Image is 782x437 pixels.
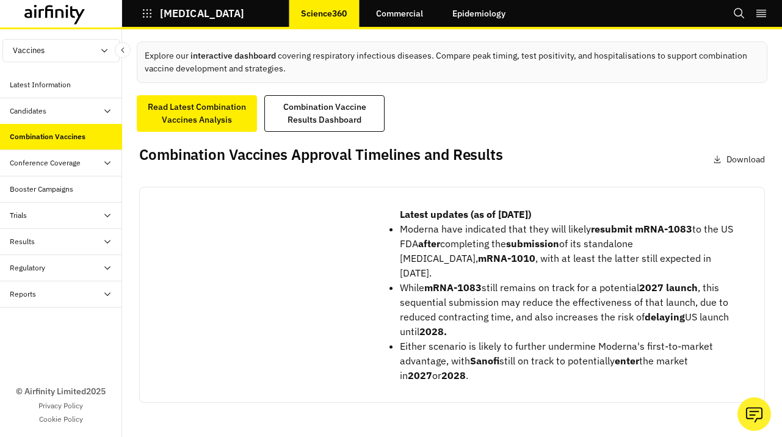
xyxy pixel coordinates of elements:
[400,280,745,339] li: While still remains on track for a potential , this sequential submission may reduce the effectiv...
[470,355,499,367] strong: Sanofi
[726,153,765,166] p: Download
[160,8,244,19] p: [MEDICAL_DATA]
[400,339,745,383] li: Either scenario is likely to further undermine Moderna's first-to-market advantage, with still on...
[737,397,771,431] button: Ask our analysts
[615,355,639,367] strong: enter
[10,210,27,221] div: Trials
[2,39,120,62] button: Vaccines
[139,146,503,164] h2: Combination Vaccines Approval Timelines and Results
[142,3,244,24] button: [MEDICAL_DATA]
[190,50,276,61] a: interactive dashboard
[10,106,46,117] div: Candidates
[10,184,73,195] div: Booster Campaigns
[400,208,531,220] strong: Latest updates (as of [DATE])
[645,311,685,323] strong: delaying
[418,237,440,250] strong: after
[145,101,249,126] div: Read Latest Combination Vaccines Analysis
[424,281,482,294] strong: mRNA-1083
[639,281,698,294] strong: 2027 launch
[150,305,375,319] p: Click on the image to open the report
[272,101,377,126] div: Combination Vaccine Results Dashboard
[10,79,71,90] div: Latest Information
[10,157,81,168] div: Conference Coverage
[10,236,35,247] div: Results
[16,385,106,398] p: © Airfinity Limited 2025
[137,42,767,83] div: Explore our covering respiratory infectious diseases. Compare peak timing, test positivity, and h...
[400,222,745,280] li: Moderna have indicated that they will likely to the US FDA completing the of its standalone [MEDI...
[478,252,535,264] strong: mRNA-1010
[419,325,447,338] strong: 2028.
[10,262,45,273] div: Regulatory
[408,369,432,381] strong: 2027
[591,223,632,235] strong: resubmit
[39,414,83,425] a: Cookie Policy
[10,131,85,142] div: Combination Vaccines
[301,9,347,18] p: Science360
[441,369,466,381] strong: 2028
[10,289,36,300] div: Reports
[115,42,131,58] button: Close Sidebar
[506,237,559,250] strong: submission
[733,3,745,24] button: Search
[38,400,83,411] a: Privacy Policy
[635,223,692,235] strong: mRNA-1083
